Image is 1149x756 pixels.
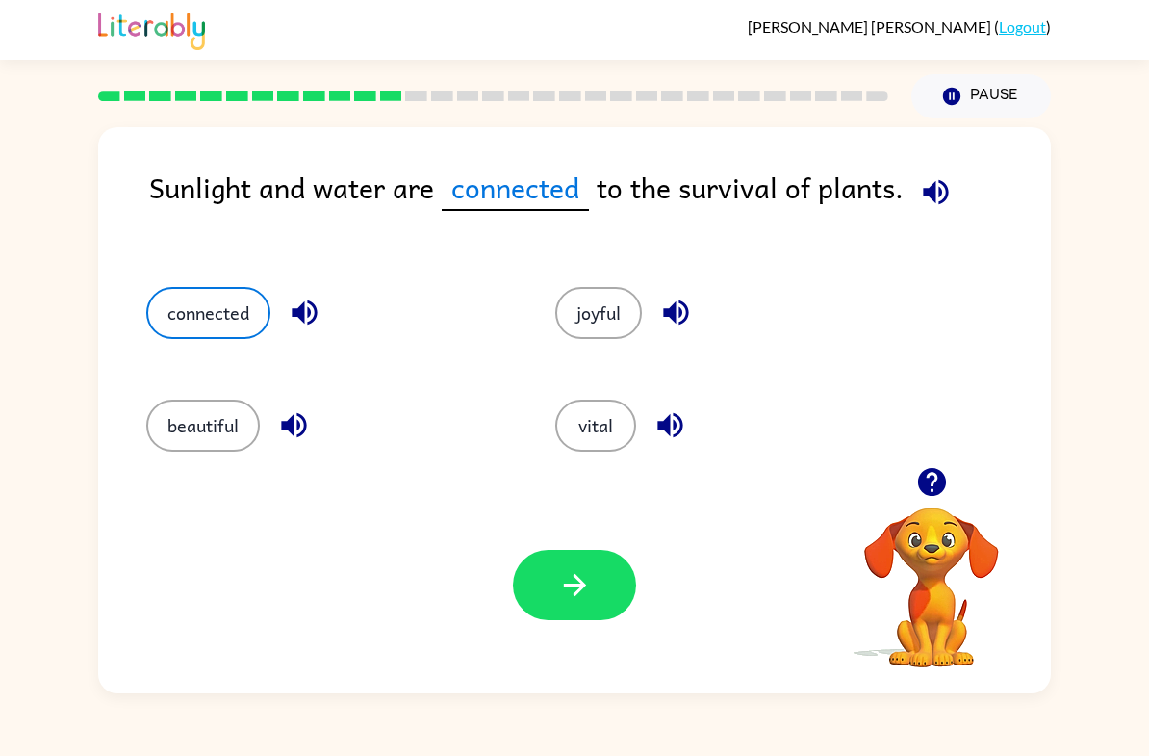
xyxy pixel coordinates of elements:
button: Pause [911,74,1051,118]
a: Logout [999,17,1046,36]
button: beautiful [146,400,260,452]
img: Literably [98,8,205,50]
button: connected [146,287,270,339]
button: joyful [555,287,642,339]
div: Sunlight and water are to the survival of plants. [149,166,1051,248]
div: ( ) [748,17,1051,36]
span: [PERSON_NAME] [PERSON_NAME] [748,17,994,36]
span: connected [442,166,589,211]
button: vital [555,400,636,452]
video: Your browser must support playing .mp4 files to use Literably. Please try using another browser. [835,478,1028,670]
